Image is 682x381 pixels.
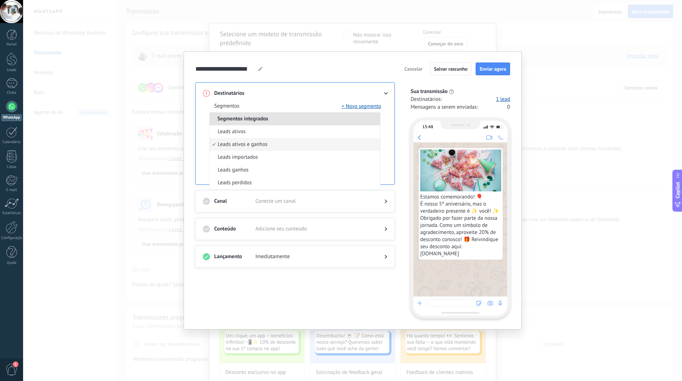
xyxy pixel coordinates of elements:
[1,188,22,192] div: E-mail
[1,211,22,216] div: Estatísticas
[210,115,276,122] span: Segmentos integrados
[218,141,267,148] span: Leads ativos e ganhos
[411,88,448,95] span: Sua transmissão
[218,154,258,161] span: Leads importados
[214,253,255,260] h3: Lançamento
[420,194,501,257] span: Estamos comemorando! 🎈 É nosso 5º aniversário, mas o verdadeiro presente é ✨ você! ✨ Obrigado por...
[255,225,373,233] span: Adicione seu conteúdo
[255,198,373,205] span: Conecte um canal
[422,124,433,130] div: 15:48
[218,128,245,135] span: Leads ativos
[1,68,22,72] div: Leads
[1,165,22,169] div: Listas
[434,66,468,71] span: Salvar rascunho
[214,103,239,110] span: Segmentos
[496,96,510,103] a: 1 lead
[411,96,442,103] span: Destinatários :
[1,91,22,95] div: Chats
[342,103,381,110] button: + Novo segmento
[411,104,478,111] span: Mensagens a serem enviadas :
[420,149,501,191] img: file
[507,104,510,111] span: 0
[218,167,249,174] span: Leads ganhos
[214,225,255,233] h3: Conteúdo
[1,42,22,47] div: Painel
[1,236,22,240] div: Configurações
[255,253,373,260] span: Imediatamente
[214,90,255,97] h3: Destinatários
[674,182,681,198] span: Copilot
[214,198,255,205] h3: Canal
[476,62,510,75] button: Enviar agora
[1,114,22,121] div: WhatsApp
[1,140,22,145] div: Calendário
[1,261,22,265] div: Ajuda
[430,62,472,75] button: Salvar rascunho
[218,179,252,186] span: Leads perdidos
[405,66,423,71] span: Cancelar
[480,66,506,71] span: Enviar agora
[13,361,18,367] span: 1
[401,64,426,74] button: Cancelar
